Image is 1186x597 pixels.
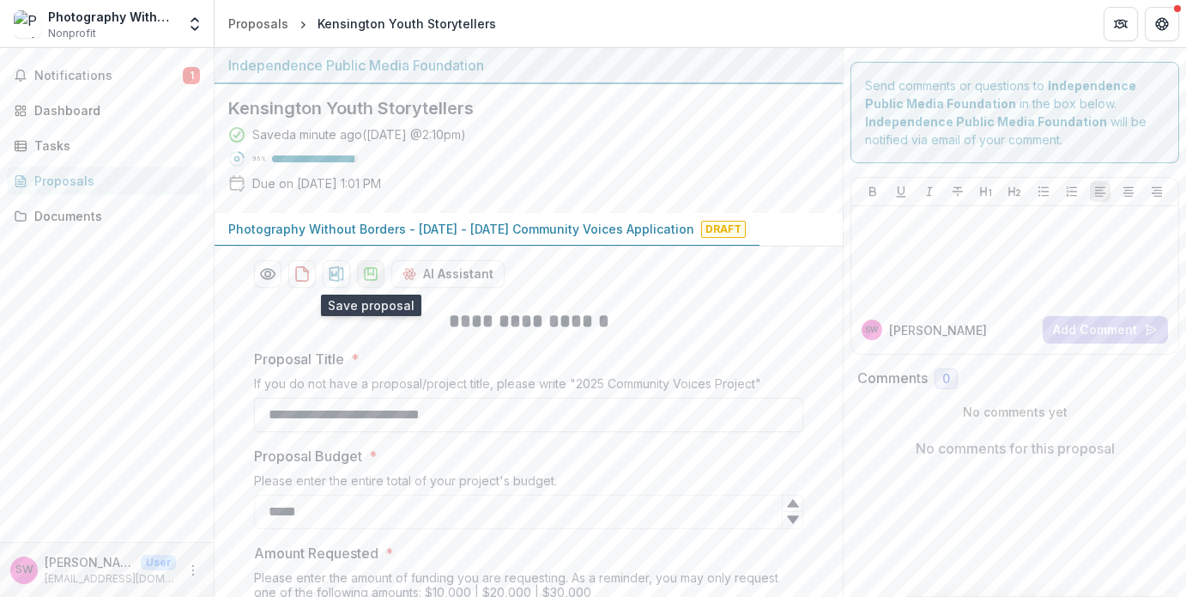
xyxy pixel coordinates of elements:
[45,571,176,587] p: [EMAIL_ADDRESS][DOMAIN_NAME]
[7,96,207,125] a: Dashboard
[228,15,288,33] div: Proposals
[48,8,176,26] div: Photography Without Borders
[919,181,940,202] button: Italicize
[7,167,207,195] a: Proposals
[391,260,505,288] button: AI Assistant
[857,403,1172,421] p: No comments yet
[15,564,33,576] div: Shoshanna Wiesner
[228,55,829,76] div: Independence Public Media Foundation
[1004,181,1025,202] button: Heading 2
[34,101,193,119] div: Dashboard
[34,207,193,225] div: Documents
[862,181,883,202] button: Bold
[889,321,987,339] p: [PERSON_NAME]
[48,26,96,41] span: Nonprofit
[252,125,466,143] div: Saved a minute ago ( [DATE] @ 2:10pm )
[865,326,879,334] div: Shoshanna Wiesner
[228,220,694,238] p: Photography Without Borders - [DATE] - [DATE] Community Voices Application
[141,555,176,570] p: User
[34,172,193,190] div: Proposals
[228,98,802,119] h2: Kensington Youth Storytellers
[254,446,362,466] p: Proposal Budget
[288,260,316,288] button: download-proposal
[34,69,183,83] span: Notifications
[183,7,207,41] button: Open entity switcher
[254,376,803,398] div: If you do not have a proposal/project title, please write "2025 Community Voices Project"
[857,370,928,387] h2: Comments
[942,372,950,387] span: 0
[1090,181,1110,202] button: Align Left
[976,181,996,202] button: Heading 1
[1147,181,1167,202] button: Align Right
[1145,7,1179,41] button: Get Help
[183,560,203,581] button: More
[850,62,1179,163] div: Send comments or questions to in the box below. will be notified via email of your comment.
[891,181,911,202] button: Underline
[357,260,384,288] button: download-proposal
[252,153,265,165] p: 96 %
[254,349,344,369] p: Proposal Title
[34,137,193,155] div: Tasks
[221,11,503,36] nav: breadcrumb
[14,10,41,38] img: Photography Without Borders
[865,114,1107,129] strong: Independence Public Media Foundation
[323,260,350,288] button: download-proposal
[7,202,207,230] a: Documents
[1033,181,1054,202] button: Bullet List
[221,11,295,36] a: Proposals
[45,553,134,571] p: [PERSON_NAME]
[701,221,746,238] span: Draft
[1062,181,1082,202] button: Ordered List
[7,131,207,160] a: Tasks
[7,62,207,89] button: Notifications1
[947,181,968,202] button: Strike
[254,260,281,288] button: Preview 8aff91d9-6084-4a38-a2fe-b1243dddc343-0.pdf
[318,15,496,33] div: Kensington Youth Storytellers
[254,543,378,563] p: Amount Requested
[916,438,1115,459] p: No comments for this proposal
[1043,316,1168,344] button: Add Comment
[252,174,381,192] p: Due on [DATE] 1:01 PM
[254,473,803,495] div: Please enter the entire total of your project's budget.
[183,67,200,84] span: 1
[1118,181,1139,202] button: Align Center
[1104,7,1138,41] button: Partners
